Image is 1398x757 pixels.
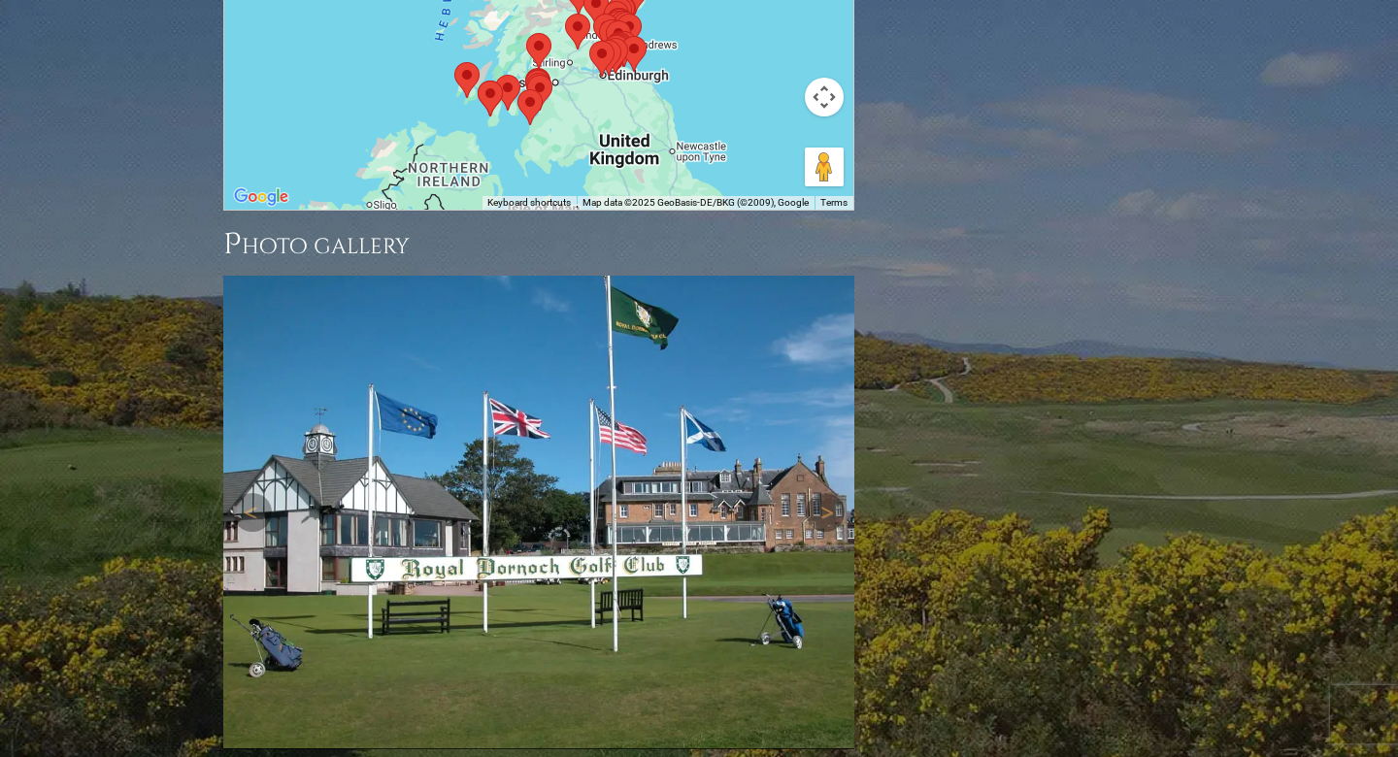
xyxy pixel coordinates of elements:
[229,184,293,210] img: Google
[805,78,844,116] button: Map camera controls
[229,184,293,210] a: Open this area in Google Maps (opens a new window)
[487,196,571,210] button: Keyboard shortcuts
[806,493,845,532] a: Next
[805,148,844,186] button: Drag Pegman onto the map to open Street View
[820,197,848,208] a: Terms (opens in new tab)
[582,197,809,208] span: Map data ©2025 GeoBasis-DE/BKG (©2009), Google
[223,225,854,264] h3: Photo Gallery
[233,493,272,532] a: Previous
